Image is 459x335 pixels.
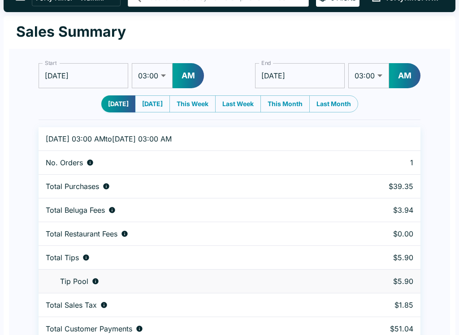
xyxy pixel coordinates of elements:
[46,135,330,144] p: [DATE] 03:00 AM to [DATE] 03:00 AM
[46,253,330,262] div: Combined individual and pooled tips
[46,253,79,262] p: Total Tips
[255,64,345,89] input: Choose date, selected date is Oct 5, 2025
[345,206,413,215] p: $3.94
[39,64,128,89] input: Choose date, selected date is Oct 4, 2025
[46,159,83,167] p: No. Orders
[46,230,117,239] p: Total Restaurant Fees
[60,277,88,286] p: Tip Pool
[169,96,216,113] button: This Week
[46,301,97,310] p: Total Sales Tax
[215,96,261,113] button: Last Week
[46,301,330,310] div: Sales tax paid by diners
[345,277,413,286] p: $5.90
[45,60,56,67] label: Start
[173,64,204,89] button: AM
[345,182,413,191] p: $39.35
[261,60,271,67] label: End
[46,206,105,215] p: Total Beluga Fees
[135,96,170,113] button: [DATE]
[345,325,413,334] p: $51.04
[46,182,99,191] p: Total Purchases
[16,23,126,41] h1: Sales Summary
[46,325,330,334] div: Total amount paid for orders by diners
[345,230,413,239] p: $0.00
[101,96,135,113] button: [DATE]
[46,206,330,215] div: Fees paid by diners to Beluga
[46,182,330,191] div: Aggregate order subtotals
[46,230,330,239] div: Fees paid by diners to restaurant
[46,277,330,286] div: Tips unclaimed by a waiter
[345,159,413,167] p: 1
[46,159,330,167] div: Number of orders placed
[46,325,132,334] p: Total Customer Payments
[260,96,310,113] button: This Month
[345,253,413,262] p: $5.90
[389,64,420,89] button: AM
[309,96,358,113] button: Last Month
[345,301,413,310] p: $1.85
